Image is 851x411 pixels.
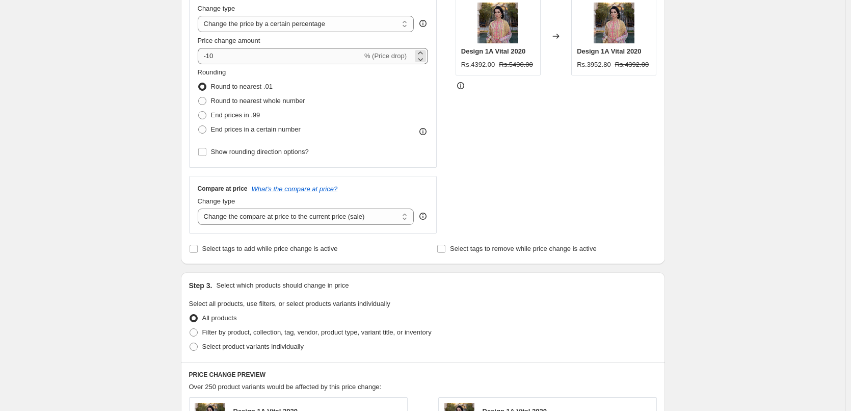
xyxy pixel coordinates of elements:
[499,60,533,70] strike: Rs.5490.00
[198,48,362,64] input: -15
[198,197,235,205] span: Change type
[198,185,248,193] h3: Compare at price
[202,314,237,322] span: All products
[211,111,260,119] span: End prices in .99
[364,52,407,60] span: % (Price drop)
[211,97,305,105] span: Round to nearest whole number
[418,211,428,221] div: help
[198,5,235,12] span: Change type
[211,148,309,156] span: Show rounding direction options?
[418,18,428,29] div: help
[211,125,301,133] span: End prices in a certain number
[202,343,304,350] span: Select product variants individually
[189,300,390,307] span: Select all products, use filters, or select products variants individually
[577,47,641,55] span: Design 1A Vital 2020
[594,3,634,43] img: VT20-1A-0_80x.jpg
[198,37,260,44] span: Price change amount
[477,3,518,43] img: VT20-1A-0_80x.jpg
[189,371,657,379] h6: PRICE CHANGE PREVIEW
[189,383,382,391] span: Over 250 product variants would be affected by this price change:
[461,47,525,55] span: Design 1A Vital 2020
[461,60,495,70] div: Rs.4392.00
[202,245,338,252] span: Select tags to add while price change is active
[189,280,212,291] h2: Step 3.
[211,83,273,90] span: Round to nearest .01
[450,245,597,252] span: Select tags to remove while price change is active
[615,60,649,70] strike: Rs.4392.00
[198,68,226,76] span: Rounding
[216,280,349,291] p: Select which products should change in price
[202,328,432,336] span: Filter by product, collection, tag, vendor, product type, variant title, or inventory
[577,60,611,70] div: Rs.3952.80
[252,185,338,193] button: What's the compare at price?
